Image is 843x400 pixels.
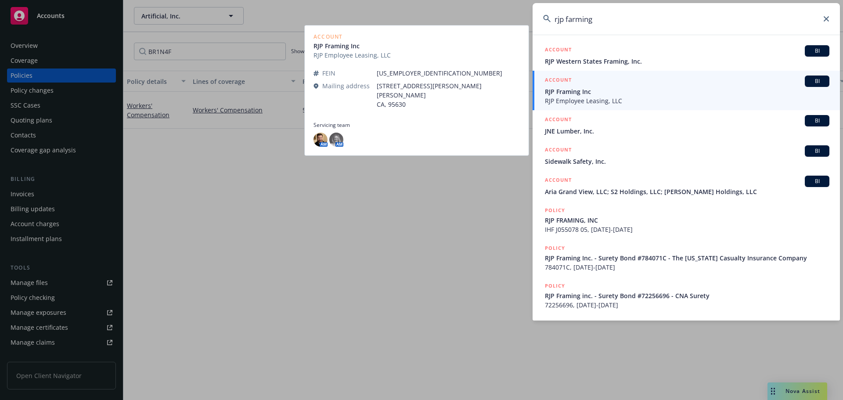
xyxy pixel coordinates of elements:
[545,253,829,263] span: RJP Framing Inc. - Surety Bond #784071C - The [US_STATE] Casualty Insurance Company
[533,3,840,35] input: Search...
[545,57,829,66] span: RJP Western States Framing, Inc.
[545,216,829,225] span: RJP FRAMING, INC
[808,147,826,155] span: BI
[533,171,840,201] a: ACCOUNTBIAria Grand View, LLC; S2 Holdings, LLC; [PERSON_NAME] Holdings, LLC
[545,145,572,156] h5: ACCOUNT
[545,96,829,105] span: RJP Employee Leasing, LLC
[545,115,572,126] h5: ACCOUNT
[808,177,826,185] span: BI
[545,76,572,86] h5: ACCOUNT
[533,40,840,71] a: ACCOUNTBIRJP Western States Framing, Inc.
[808,117,826,125] span: BI
[545,187,829,196] span: Aria Grand View, LLC; S2 Holdings, LLC; [PERSON_NAME] Holdings, LLC
[545,126,829,136] span: JNE Lumber, Inc.
[545,263,829,272] span: 784071C, [DATE]-[DATE]
[533,71,840,110] a: ACCOUNTBIRJP Framing IncRJP Employee Leasing, LLC
[545,176,572,186] h5: ACCOUNT
[545,45,572,56] h5: ACCOUNT
[533,239,840,277] a: POLICYRJP Framing Inc. - Surety Bond #784071C - The [US_STATE] Casualty Insurance Company784071C,...
[533,110,840,141] a: ACCOUNTBIJNE Lumber, Inc.
[545,157,829,166] span: Sidewalk Safety, Inc.
[533,277,840,314] a: POLICYRJP Framing inc. - Surety Bond #72256696 - CNA Surety72256696, [DATE]-[DATE]
[545,87,829,96] span: RJP Framing Inc
[545,291,829,300] span: RJP Framing inc. - Surety Bond #72256696 - CNA Surety
[545,300,829,310] span: 72256696, [DATE]-[DATE]
[545,319,565,328] h5: POLICY
[533,314,840,352] a: POLICY
[808,77,826,85] span: BI
[545,225,829,234] span: IHF J055078 05, [DATE]-[DATE]
[545,244,565,252] h5: POLICY
[808,47,826,55] span: BI
[533,141,840,171] a: ACCOUNTBISidewalk Safety, Inc.
[533,201,840,239] a: POLICYRJP FRAMING, INCIHF J055078 05, [DATE]-[DATE]
[545,281,565,290] h5: POLICY
[545,206,565,215] h5: POLICY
